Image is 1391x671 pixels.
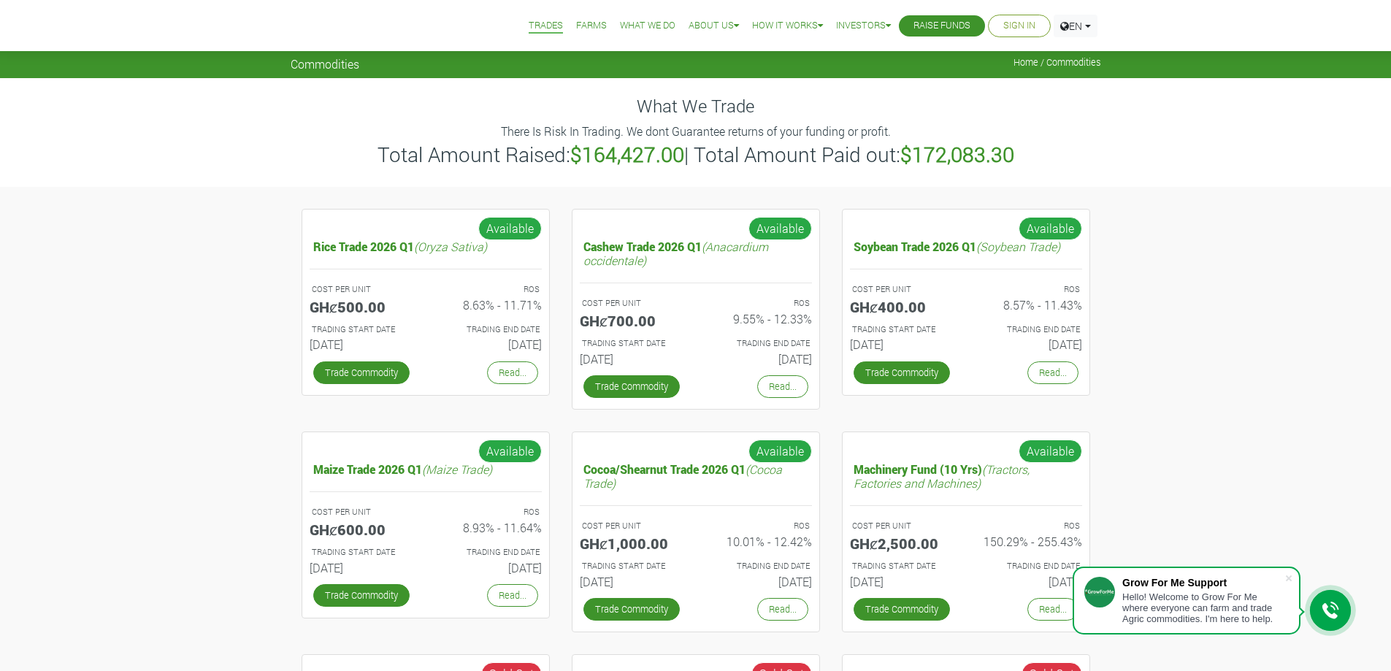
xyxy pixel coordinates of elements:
[293,142,1099,167] h3: Total Amount Raised: | Total Amount Paid out:
[310,561,415,575] h6: [DATE]
[850,236,1082,257] h5: Soybean Trade 2026 Q1
[852,560,953,572] p: Estimated Trading Start Date
[1027,598,1078,621] a: Read...
[977,298,1082,312] h6: Return on Funding is the percentage profit you stand to earn.Visit our FAQs more info. Visit our ...
[620,18,675,34] a: What We Do
[312,506,413,518] p: COST PER UNIT
[748,217,812,240] span: Available
[977,534,1082,548] h6: Return on Funding is the percentage profit you stand to earn.Visit our FAQs more info. Visit our ...
[913,18,970,34] a: Raise Funds
[583,598,680,621] a: Trade Commodity
[529,18,563,34] a: Trades
[582,297,683,310] p: COST PER UNIT
[852,283,953,296] p: COST PER UNIT
[979,520,1080,532] p: Return on Funding is the percentage profit you stand to earn.Visit our FAQs more info. Visit our ...
[850,337,955,351] h6: [DATE]
[836,18,891,34] a: Investors
[852,323,953,336] p: Estimated Trading Start Date
[850,236,1082,358] a: Soybean Trade 2026 Q1(Soybean Trade) COST PER UNIT GHȼ400.00 ROS 8.57% - 11.43% TRADING START DAT...
[437,521,542,534] h6: Return on Funding is the percentage profit you stand to earn.Visit our FAQs more info. Visit our ...
[1027,361,1078,384] a: Read...
[439,546,540,559] p: Estimated Trading End Date
[748,440,812,463] span: Available
[1013,57,1101,68] span: Home / Commodities
[580,534,685,552] h5: GHȼ1,000.00
[854,361,950,384] a: Trade Commodity
[757,375,808,398] a: Read...
[976,239,1060,254] i: (Soybean Trade)
[582,337,683,350] p: Estimated Trading Start Date
[977,337,1082,351] h6: [DATE]
[312,323,413,336] p: Estimated Trading Start Date
[689,18,739,34] a: About Us
[310,236,542,358] a: Rice Trade 2026 Q1(Oryza Sativa) COST PER UNIT GHȼ500.00 ROS 8.63% - 11.71% TRADING START DATE [D...
[979,323,1080,336] p: Estimated Trading End Date
[979,283,1080,296] p: Return on Funding is the percentage profit you stand to earn.Visit our FAQs more info. Visit our ...
[583,239,768,268] i: (Anacardium occidentale)
[439,506,540,518] p: Return on Funding is the percentage profit you stand to earn.Visit our FAQs more info. Visit our ...
[977,575,1082,588] h6: [DATE]
[313,584,410,607] a: Trade Commodity
[414,239,487,254] i: (Oryza Sativa)
[852,520,953,532] p: COST PER UNIT
[437,298,542,312] h6: Return on Funding is the percentage profit you stand to earn.Visit our FAQs more info. Visit our ...
[582,520,683,532] p: COST PER UNIT
[979,560,1080,572] p: Estimated Trading End Date
[439,323,540,336] p: Estimated Trading End Date
[582,560,683,572] p: Estimated Trading Start Date
[293,123,1099,140] p: There Is Risk In Trading. We dont Guarantee returns of your funding or profit.
[707,352,812,366] h6: [DATE]
[313,361,410,384] a: Trade Commodity
[752,18,823,34] a: How it Works
[580,459,812,494] h5: Cocoa/Shearnut Trade 2026 Q1
[310,459,542,480] h5: Maize Trade 2026 Q1
[757,598,808,621] a: Read...
[900,141,1014,168] b: $172,083.30
[310,236,542,257] h5: Rice Trade 2026 Q1
[437,561,542,575] h6: [DATE]
[478,440,542,463] span: Available
[850,575,955,588] h6: [DATE]
[422,461,492,477] i: (Maize Trade)
[709,337,810,350] p: Estimated Trading End Date
[312,546,413,559] p: Estimated Trading Start Date
[478,217,542,240] span: Available
[310,521,415,538] h5: GHȼ600.00
[850,534,955,552] h5: GHȼ2,500.00
[854,598,950,621] a: Trade Commodity
[570,141,684,168] b: $164,427.00
[487,584,538,607] a: Read...
[580,236,812,271] h5: Cashew Trade 2026 Q1
[850,459,1082,594] a: Machinery Fund (10 Yrs)(Tractors, Factories and Machines) COST PER UNIT GHȼ2,500.00 ROS 150.29% -...
[580,236,812,372] a: Cashew Trade 2026 Q1(Anacardium occidentale) COST PER UNIT GHȼ700.00 ROS 9.55% - 12.33% TRADING S...
[1019,217,1082,240] span: Available
[850,298,955,315] h5: GHȼ400.00
[709,520,810,532] p: Return on Funding is the percentage profit you stand to earn.Visit our FAQs more info. Visit our ...
[291,96,1101,117] h4: What We Trade
[707,534,812,548] h6: Return on Funding is the percentage profit you stand to earn.Visit our FAQs more info. Visit our ...
[580,459,812,594] a: Cocoa/Shearnut Trade 2026 Q1(Cocoa Trade) COST PER UNIT GHȼ1,000.00 ROS 10.01% - 12.42% TRADING S...
[310,459,542,580] a: Maize Trade 2026 Q1(Maize Trade) COST PER UNIT GHȼ600.00 ROS 8.93% - 11.64% TRADING START DATE [D...
[1019,440,1082,463] span: Available
[310,298,415,315] h5: GHȼ500.00
[583,461,782,491] i: (Cocoa Trade)
[487,361,538,384] a: Read...
[580,575,685,588] h6: [DATE]
[580,312,685,329] h5: GHȼ700.00
[312,283,413,296] p: COST PER UNIT
[580,352,685,366] h6: [DATE]
[291,57,359,71] span: Commodities
[709,297,810,310] p: Return on Funding is the percentage profit you stand to earn.Visit our FAQs more info. Visit our ...
[850,459,1082,494] h5: Machinery Fund (10 Yrs)
[576,18,607,34] a: Farms
[1122,577,1284,588] div: Grow For Me Support
[707,312,812,326] h6: Return on Funding is the percentage profit you stand to earn.Visit our FAQs more info. Visit our ...
[437,337,542,351] h6: [DATE]
[709,560,810,572] p: Estimated Trading End Date
[1122,591,1284,624] div: Hello! Welcome to Grow For Me where everyone can farm and trade Agric commodities. I'm here to help.
[310,337,415,351] h6: [DATE]
[1003,18,1035,34] a: Sign In
[1054,15,1097,37] a: EN
[854,461,1030,491] i: (Tractors, Factories and Machines)
[583,375,680,398] a: Trade Commodity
